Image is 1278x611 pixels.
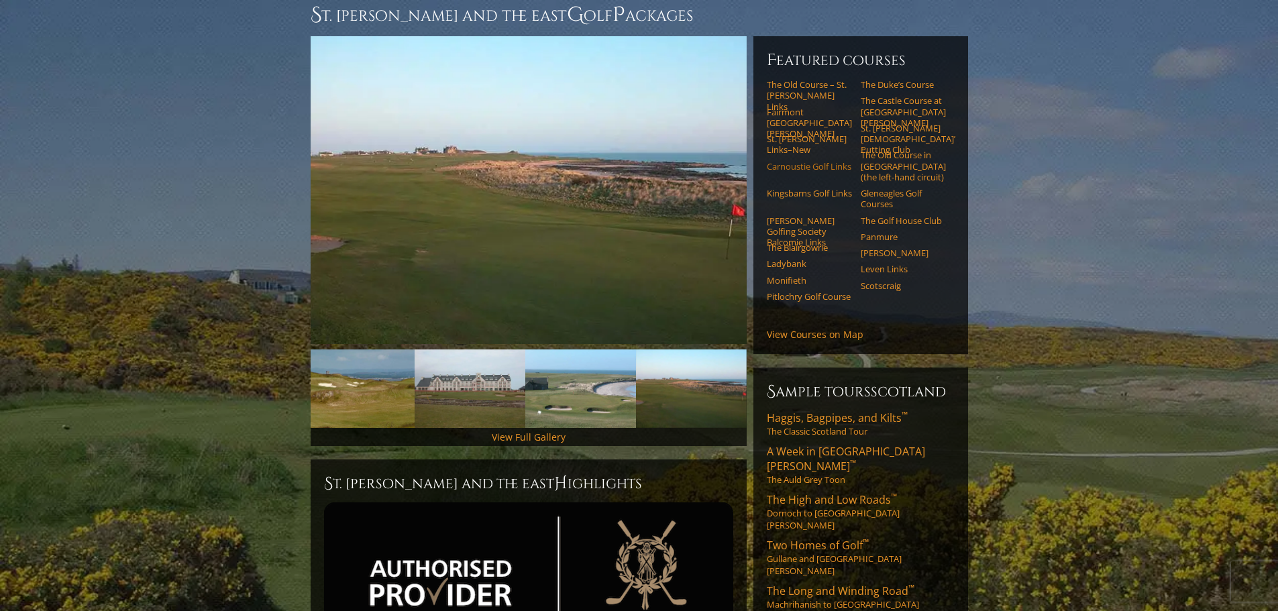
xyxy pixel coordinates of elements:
[767,215,852,248] a: [PERSON_NAME] Golfing Society Balcomie Links
[613,1,625,28] span: P
[767,258,852,269] a: Ladybank
[861,231,946,242] a: Panmure
[861,123,946,156] a: St. [PERSON_NAME] [DEMOGRAPHIC_DATA]’ Putting Club
[767,584,955,610] a: The Long and Winding Road™Machrihanish to [GEOGRAPHIC_DATA]
[863,537,869,548] sup: ™
[850,457,856,469] sup: ™
[767,188,852,199] a: Kingsbarns Golf Links
[767,444,955,486] a: A Week in [GEOGRAPHIC_DATA][PERSON_NAME]™The Auld Grey Toon
[767,410,908,425] span: Haggis, Bagpipes, and Kilts
[767,584,914,598] span: The Long and Winding Road
[767,79,852,112] a: The Old Course – St. [PERSON_NAME] Links
[554,473,568,494] span: H
[767,538,869,553] span: Two Homes of Golf
[861,188,946,210] a: Gleneagles Golf Courses
[767,492,955,531] a: The High and Low Roads™Dornoch to [GEOGRAPHIC_DATA][PERSON_NAME]
[767,381,955,402] h6: Sample ToursScotland
[567,1,584,28] span: G
[861,247,946,258] a: [PERSON_NAME]
[767,50,955,71] h6: Featured Courses
[767,492,897,507] span: The High and Low Roads
[767,444,925,474] span: A Week in [GEOGRAPHIC_DATA][PERSON_NAME]
[311,1,968,28] h1: St. [PERSON_NAME] and the East olf ackages
[767,242,852,253] a: The Blairgowrie
[902,409,908,421] sup: ™
[767,291,852,302] a: Pitlochry Golf Course
[767,275,852,286] a: Monifieth
[861,280,946,291] a: Scotscraig
[767,328,863,341] a: View Courses on Map
[861,150,946,182] a: The Old Course in [GEOGRAPHIC_DATA] (the left-hand circuit)
[861,79,946,90] a: The Duke’s Course
[767,161,852,172] a: Carnoustie Golf Links
[492,431,566,443] a: View Full Gallery
[767,107,852,140] a: Fairmont [GEOGRAPHIC_DATA][PERSON_NAME]
[861,95,946,128] a: The Castle Course at [GEOGRAPHIC_DATA][PERSON_NAME]
[908,582,914,594] sup: ™
[767,133,852,156] a: St. [PERSON_NAME] Links–New
[891,491,897,502] sup: ™
[861,215,946,226] a: The Golf House Club
[324,473,733,494] h2: St. [PERSON_NAME] and the East ighlights
[767,538,955,577] a: Two Homes of Golf™Gullane and [GEOGRAPHIC_DATA][PERSON_NAME]
[767,410,955,437] a: Haggis, Bagpipes, and Kilts™The Classic Scotland Tour
[861,264,946,274] a: Leven Links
